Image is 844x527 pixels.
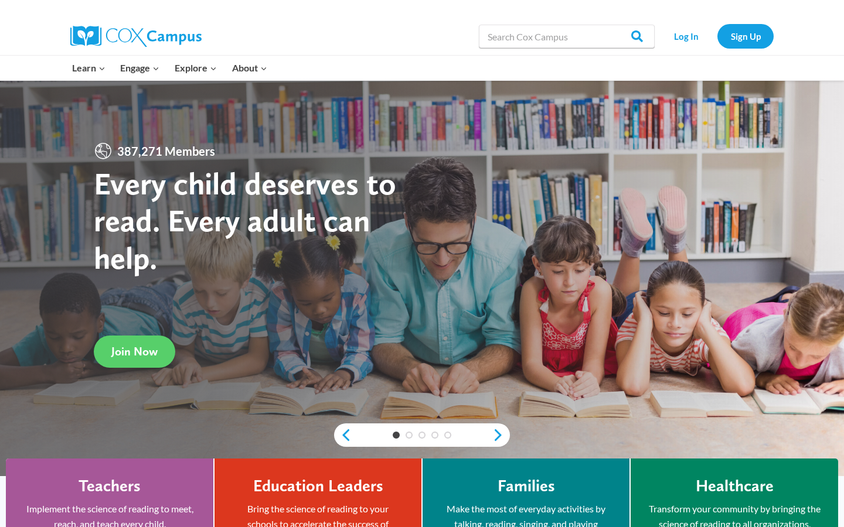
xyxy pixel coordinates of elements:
span: Join Now [111,344,158,358]
span: 387,271 Members [113,142,220,160]
strong: Every child deserves to read. Every adult can help. [94,165,396,276]
nav: Primary Navigation [64,56,274,80]
h4: Teachers [79,476,141,496]
a: 3 [418,432,426,439]
a: 1 [393,432,400,439]
div: content slider buttons [334,423,510,447]
a: 2 [406,432,413,439]
h4: Families [498,476,555,496]
a: Sign Up [717,24,774,48]
a: Log In [661,24,712,48]
h4: Healthcare [696,476,774,496]
a: Join Now [94,336,175,368]
span: Explore [175,60,217,76]
span: Learn [72,60,105,76]
nav: Secondary Navigation [661,24,774,48]
img: Cox Campus [70,26,202,47]
a: 5 [444,432,451,439]
a: next [492,428,510,442]
h4: Education Leaders [253,476,383,496]
span: Engage [120,60,159,76]
span: About [232,60,267,76]
input: Search Cox Campus [479,25,655,48]
a: 4 [431,432,438,439]
a: previous [334,428,352,442]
